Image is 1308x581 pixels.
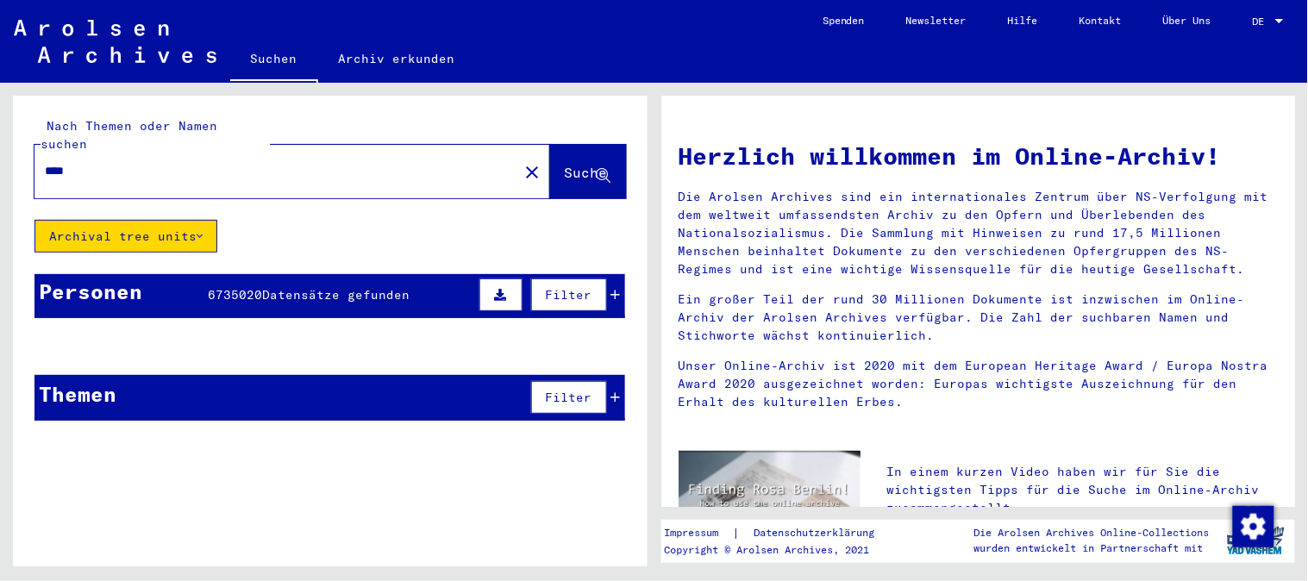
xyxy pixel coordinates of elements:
img: Arolsen_neg.svg [14,20,216,63]
p: In einem kurzen Video haben wir für Sie die wichtigsten Tipps für die Suche im Online-Archiv zusa... [886,463,1278,517]
p: Ein großer Teil der rund 30 Millionen Dokumente ist inzwischen im Online-Archiv der Arolsen Archi... [679,290,1279,345]
span: Filter [546,287,592,303]
img: video.jpg [679,451,861,550]
button: Suche [550,145,626,198]
div: Zustimmung ändern [1232,505,1274,547]
span: Suche [565,164,608,181]
span: 6735020 [208,287,262,303]
img: yv_logo.png [1224,519,1288,562]
a: Archiv erkunden [318,38,476,79]
mat-label: Nach Themen oder Namen suchen [41,118,217,152]
p: wurden entwickelt in Partnerschaft mit [974,540,1210,556]
span: DE [1253,16,1272,28]
p: Die Arolsen Archives Online-Collections [974,525,1210,540]
img: Zustimmung ändern [1233,506,1274,547]
button: Filter [531,278,607,311]
button: Filter [531,381,607,414]
a: Impressum [664,524,732,542]
p: Die Arolsen Archives sind ein internationales Zentrum über NS-Verfolgung mit dem weltweit umfasse... [679,188,1279,278]
span: Filter [546,390,592,405]
p: Unser Online-Archiv ist 2020 mit dem European Heritage Award / Europa Nostra Award 2020 ausgezeic... [679,357,1279,411]
mat-icon: close [523,162,543,183]
p: Copyright © Arolsen Archives, 2021 [664,542,895,558]
a: Datenschutzerklärung [740,524,895,542]
a: Suchen [230,38,318,83]
button: Clear [516,154,550,189]
div: | [664,524,895,542]
button: Archival tree units [34,220,217,253]
div: Personen [39,276,142,307]
h1: Herzlich willkommen im Online-Archiv! [679,138,1279,174]
span: Datensätze gefunden [262,287,410,303]
div: Themen [39,378,116,409]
